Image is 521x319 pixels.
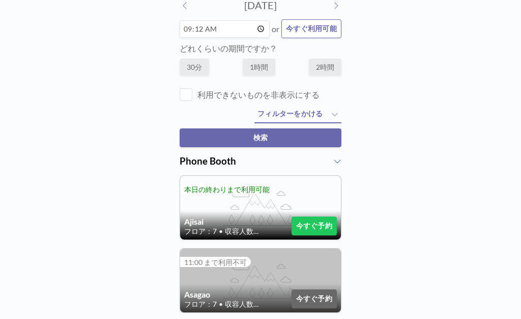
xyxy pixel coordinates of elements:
button: 検索 [180,128,341,147]
button: 今すぐ予約 [292,289,337,308]
button: 今すぐ利用可能 [281,19,341,38]
label: 1時間 [243,59,275,75]
span: • [219,227,223,236]
span: フィルターをかける [257,109,323,119]
span: 収容人数：1 [225,300,263,309]
span: or [272,24,279,34]
button: 今すぐ予約 [292,217,337,235]
span: 11:00 まで利用不可 [184,258,247,267]
span: 今すぐ利用可能 [286,24,337,34]
label: どれくらいの期間ですか？ [180,43,277,53]
span: • [219,300,223,309]
span: 検索 [253,133,268,143]
span: 収容人数：1 [225,227,263,236]
span: Phone Booth [180,155,236,167]
label: 利用できないものを非表示にする [197,90,320,100]
h4: Ajisai [184,217,292,227]
label: 30分 [180,59,209,75]
button: フィルターをかける [254,106,341,123]
h4: Asagao [184,289,292,300]
span: フロア：7 [184,227,217,236]
span: 本日の終わりまで利用可能 [184,185,270,194]
span: フロア：7 [184,300,217,309]
label: 2時間 [309,59,341,75]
